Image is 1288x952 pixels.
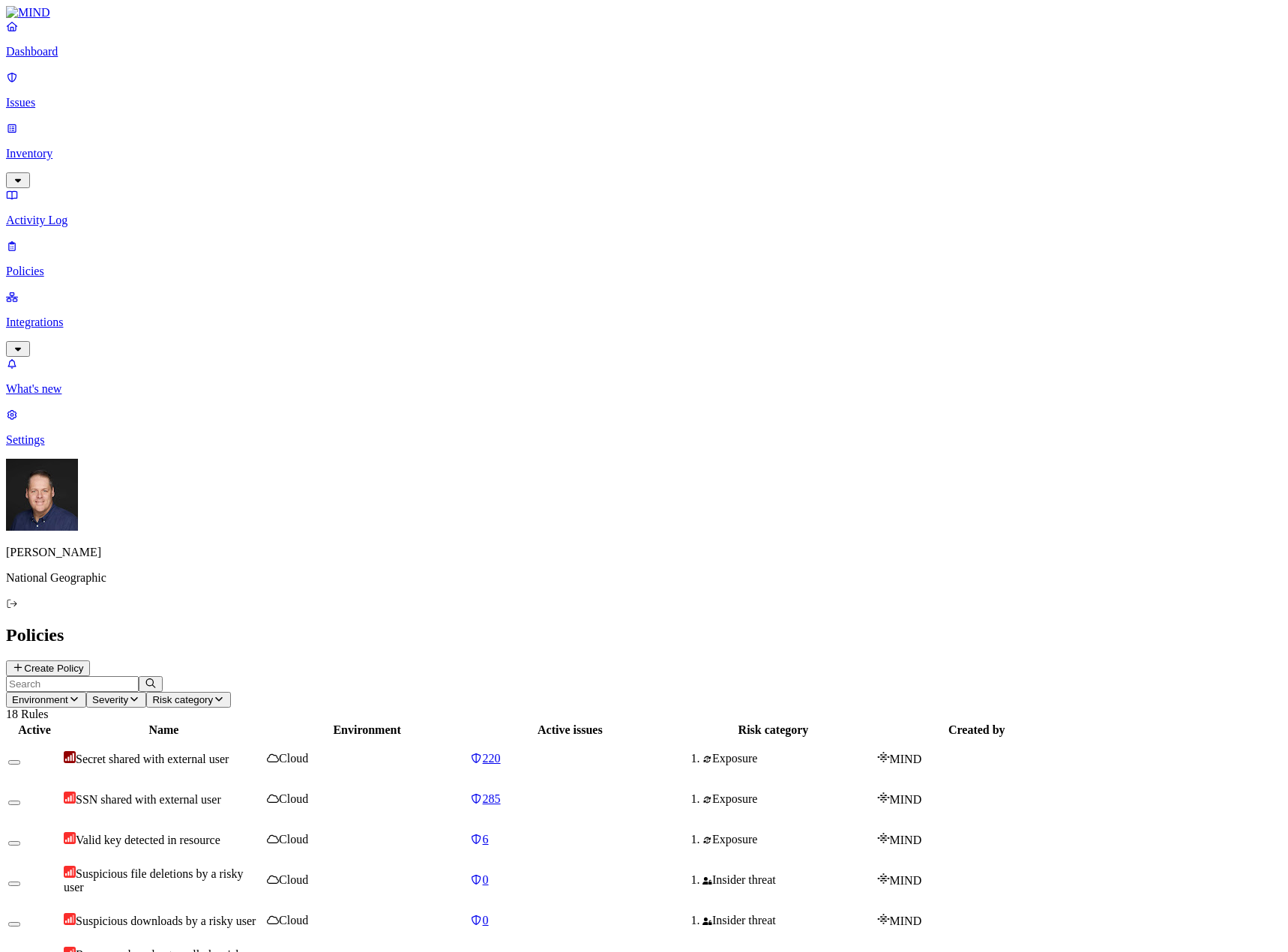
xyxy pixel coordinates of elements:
[6,660,90,676] button: Create Policy
[702,752,873,765] div: Exposure
[6,546,1282,559] p: [PERSON_NAME]
[877,792,890,804] img: mind-logo-icon
[483,833,489,846] span: 6
[890,753,922,765] span: MIND
[6,239,1282,278] a: Policies
[470,752,669,765] a: 220
[470,723,669,737] div: Active issues
[76,753,229,765] span: Secret shared with external user
[702,873,873,887] div: Insider threat
[877,723,1077,737] div: Created by
[64,832,76,844] img: severity-high
[6,19,1282,58] a: Dashboard
[6,96,1282,109] p: Issues
[6,676,139,692] input: Search
[470,914,669,927] a: 0
[6,45,1282,58] p: Dashboard
[877,832,890,844] img: mind-logo-icon
[483,873,489,886] span: 0
[279,792,308,805] span: Cloud
[470,792,669,806] a: 285
[470,873,669,887] a: 0
[76,915,256,927] span: Suspicious downloads by a risky user
[6,357,1282,396] a: What's new
[702,792,873,806] div: Exposure
[890,793,922,806] span: MIND
[672,723,873,737] div: Risk category
[64,792,76,804] img: severity-high
[890,874,922,887] span: MIND
[76,793,221,806] span: SSN shared with external user
[6,6,50,19] img: MIND
[6,265,1282,278] p: Policies
[6,408,1282,447] a: Settings
[470,833,669,846] a: 6
[877,913,890,925] img: mind-logo-icon
[64,867,244,894] span: Suspicious file deletions by a risky user
[64,723,264,737] div: Name
[6,147,1282,160] p: Inventory
[702,914,873,927] div: Insider threat
[6,316,1282,329] p: Integrations
[92,694,128,705] span: Severity
[279,914,308,927] span: Cloud
[6,625,1282,645] h2: Policies
[6,708,48,720] span: 18 Rules
[6,459,78,531] img: Mark DeCarlo
[6,433,1282,447] p: Settings
[6,70,1282,109] a: Issues
[8,723,61,737] div: Active
[890,915,922,927] span: MIND
[6,121,1282,186] a: Inventory
[702,833,873,846] div: Exposure
[64,913,76,925] img: severity-high
[6,6,1282,19] a: MIND
[877,751,890,763] img: mind-logo-icon
[890,834,922,846] span: MIND
[279,833,308,846] span: Cloud
[267,723,467,737] div: Environment
[152,694,213,705] span: Risk category
[279,873,308,886] span: Cloud
[6,571,1282,585] p: National Geographic
[64,866,76,878] img: severity-high
[6,214,1282,227] p: Activity Log
[12,694,68,705] span: Environment
[76,834,220,846] span: Valid key detected in resource
[483,792,501,805] span: 285
[6,188,1282,227] a: Activity Log
[483,914,489,927] span: 0
[483,752,501,765] span: 220
[64,751,76,763] img: severity-critical
[279,752,308,765] span: Cloud
[6,382,1282,396] p: What's new
[6,290,1282,355] a: Integrations
[877,873,890,885] img: mind-logo-icon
